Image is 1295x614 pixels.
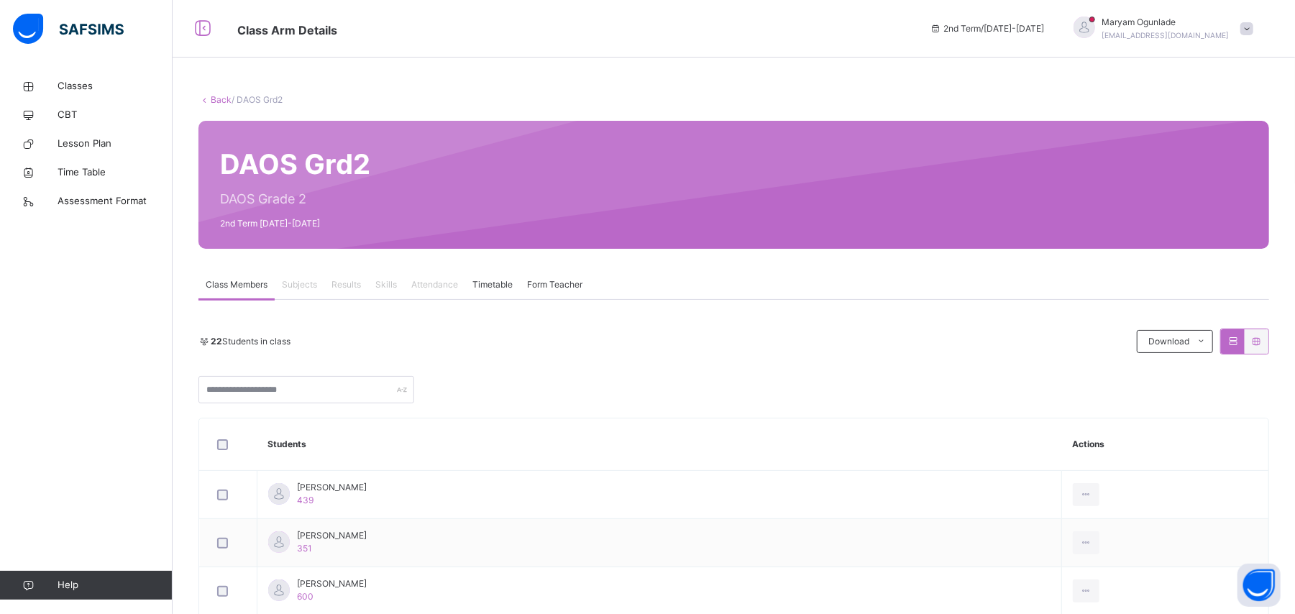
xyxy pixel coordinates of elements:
span: session/term information [930,22,1045,35]
span: 600 [297,591,314,602]
span: 351 [297,543,312,554]
span: Class Members [206,278,267,291]
span: Lesson Plan [58,137,173,151]
span: Results [331,278,361,291]
span: / DAOS Grd2 [232,94,283,105]
span: Skills [375,278,397,291]
span: [PERSON_NAME] [297,577,367,590]
span: [PERSON_NAME] [297,481,367,494]
span: CBT [58,108,173,122]
span: 439 [297,495,314,505]
span: Class Arm Details [237,23,337,37]
span: Attendance [411,278,458,291]
button: Open asap [1237,564,1281,607]
span: Subjects [282,278,317,291]
span: Classes [58,79,173,93]
img: safsims [13,14,124,44]
span: Students in class [211,335,290,348]
div: MaryamOgunlade [1059,16,1260,42]
span: Download [1148,335,1189,348]
th: Actions [1062,418,1268,471]
span: Assessment Format [58,194,173,209]
span: Help [58,578,172,592]
span: Time Table [58,165,173,180]
b: 22 [211,336,222,347]
span: Maryam Ogunlade [1102,16,1230,29]
span: [PERSON_NAME] [297,529,367,542]
a: Back [211,94,232,105]
span: Form Teacher [527,278,582,291]
span: Timetable [472,278,513,291]
span: [EMAIL_ADDRESS][DOMAIN_NAME] [1102,31,1230,40]
th: Students [257,418,1062,471]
